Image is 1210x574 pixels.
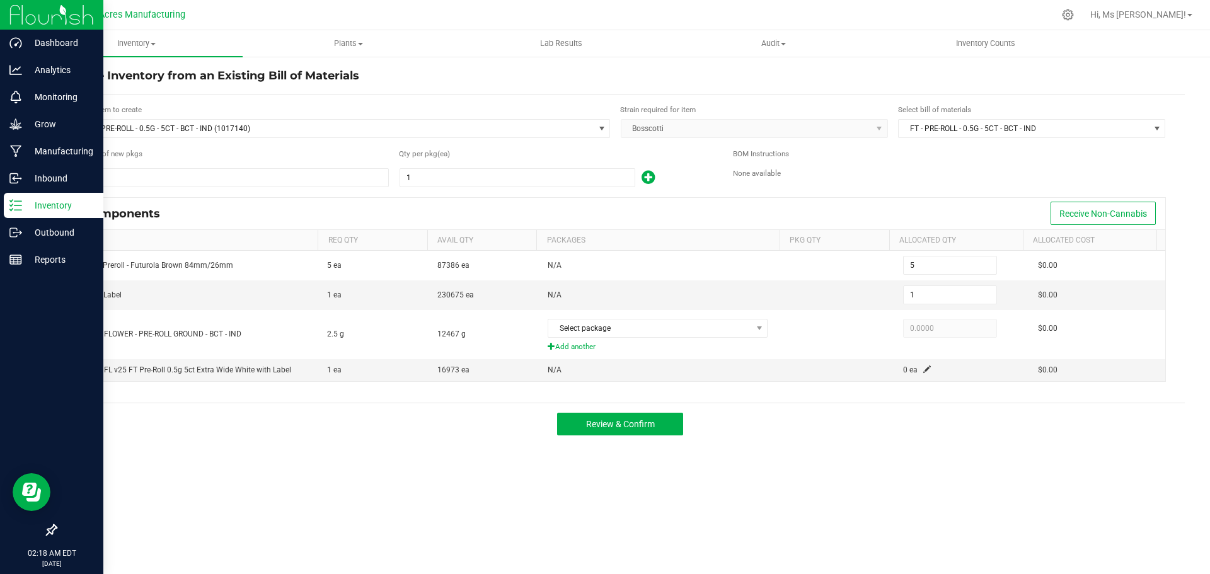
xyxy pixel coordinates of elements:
h4: Create Inventory from an Existing Bill of Materials [65,68,1175,84]
span: Plants [243,38,454,49]
button: Receive Non-Cannabis [1051,202,1156,225]
span: Add new output [635,176,655,185]
span: 230675 ea [437,290,474,299]
button: Review & Confirm [557,413,683,435]
span: Inventory [30,38,243,49]
span: Inventory Counts [939,38,1032,49]
th: Req Qty [318,230,427,251]
p: Dashboard [22,35,98,50]
span: BOM Instructions [733,149,789,158]
span: Quantity per package (ea) [399,149,437,160]
span: Strain required for item [620,105,696,114]
a: Inventory [30,30,243,57]
span: 12467 g [437,330,466,338]
p: Monitoring [22,89,98,105]
span: Cone, Preroll - Futurola Brown 84mm/26mm [82,261,233,270]
inline-svg: Dashboard [9,37,22,49]
span: Number of new packages to create [74,149,142,160]
th: Avail Qty [427,230,537,251]
span: 5 ea [327,261,342,270]
span: $0.00 [1038,324,1057,333]
span: None available [733,169,781,178]
span: FT - PRE-ROLL - 0.5G - 5CT - BCT - IND [899,120,1149,137]
span: 1 ea [327,290,342,299]
span: Select package [548,319,751,337]
iframe: Resource center [13,473,50,511]
p: 02:18 AM EDT [6,548,98,559]
th: Allocated Cost [1023,230,1156,251]
span: N/A [548,290,562,299]
span: Select item to create [74,105,142,114]
p: [DATE] [6,559,98,568]
p: Grow [22,117,98,132]
span: 0 ea [903,365,918,374]
div: Manage settings [1060,9,1076,21]
span: FT - PRE-ROLL - 0.5G - 5CT - BCT - IND (1017140) [76,120,594,137]
span: 1 ea [327,365,342,374]
a: Plants [243,30,455,57]
span: Green Acres Manufacturing [72,9,185,20]
inline-svg: Monitoring [9,91,22,103]
span: Hi, Ms [PERSON_NAME]! [1090,9,1186,20]
a: Lab Results [455,30,667,57]
th: Allocated Qty [889,230,1023,251]
span: Select bill of materials [898,105,971,114]
span: N/A [548,261,562,270]
inline-svg: Manufacturing [9,145,22,158]
inline-svg: Outbound [9,226,22,239]
p: Outbound [22,225,98,240]
p: Analytics [22,62,98,77]
span: (ea) [437,149,449,160]
span: Audit [668,38,879,49]
p: Reports [22,252,98,267]
th: Packages [536,230,780,251]
span: $0.00 [1038,261,1057,270]
span: Receive Non-Cannabis [1059,209,1147,219]
span: WGT - FLOWER - PRE-ROLL GROUND - BCT - IND [82,330,241,338]
span: 87386 ea [437,261,470,270]
th: Pkg Qty [780,230,889,251]
inline-svg: Grow [9,118,22,130]
span: 2.5 g [327,330,344,338]
inline-svg: Analytics [9,64,22,76]
span: $0.00 [1038,365,1057,374]
inline-svg: Inventory [9,199,22,212]
span: $0.00 [1038,290,1057,299]
span: N/A [548,365,562,374]
a: Inventory Counts [880,30,1092,57]
p: Inbound [22,171,98,186]
th: Item [74,230,318,251]
a: Audit [667,30,880,57]
span: Add another [548,341,778,353]
div: Components [84,207,170,221]
p: Manufacturing [22,144,98,159]
p: Inventory [22,198,98,213]
span: 16973 ea [437,365,470,374]
inline-svg: Inbound [9,172,22,185]
span: Tube - FL v25 FT Pre-Roll 0.5g 5ct Extra Wide White with Label [82,365,291,374]
span: Review & Confirm [586,419,655,429]
inline-svg: Reports [9,253,22,266]
span: Lab Results [523,38,599,49]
